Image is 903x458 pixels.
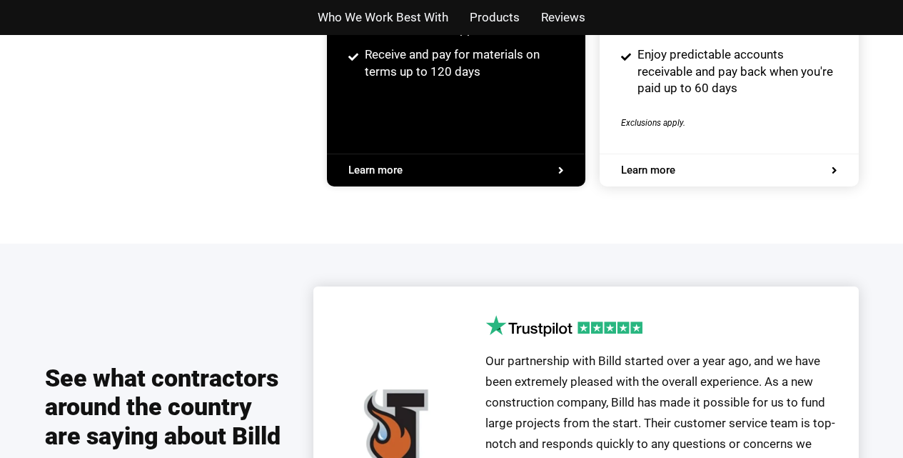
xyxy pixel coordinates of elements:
[361,46,565,81] span: Receive and pay for materials on terms up to 120 days
[318,7,448,28] a: Who We Work Best With
[621,118,685,128] span: Exclusions apply.
[470,7,520,28] a: Products
[348,165,564,176] a: Learn more
[541,7,585,28] a: Reviews
[348,165,403,176] span: Learn more
[621,165,837,176] a: Learn more
[634,46,837,97] span: Enjoy predictable accounts receivable and pay back when you're paid up to 60 days
[621,165,675,176] span: Learn more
